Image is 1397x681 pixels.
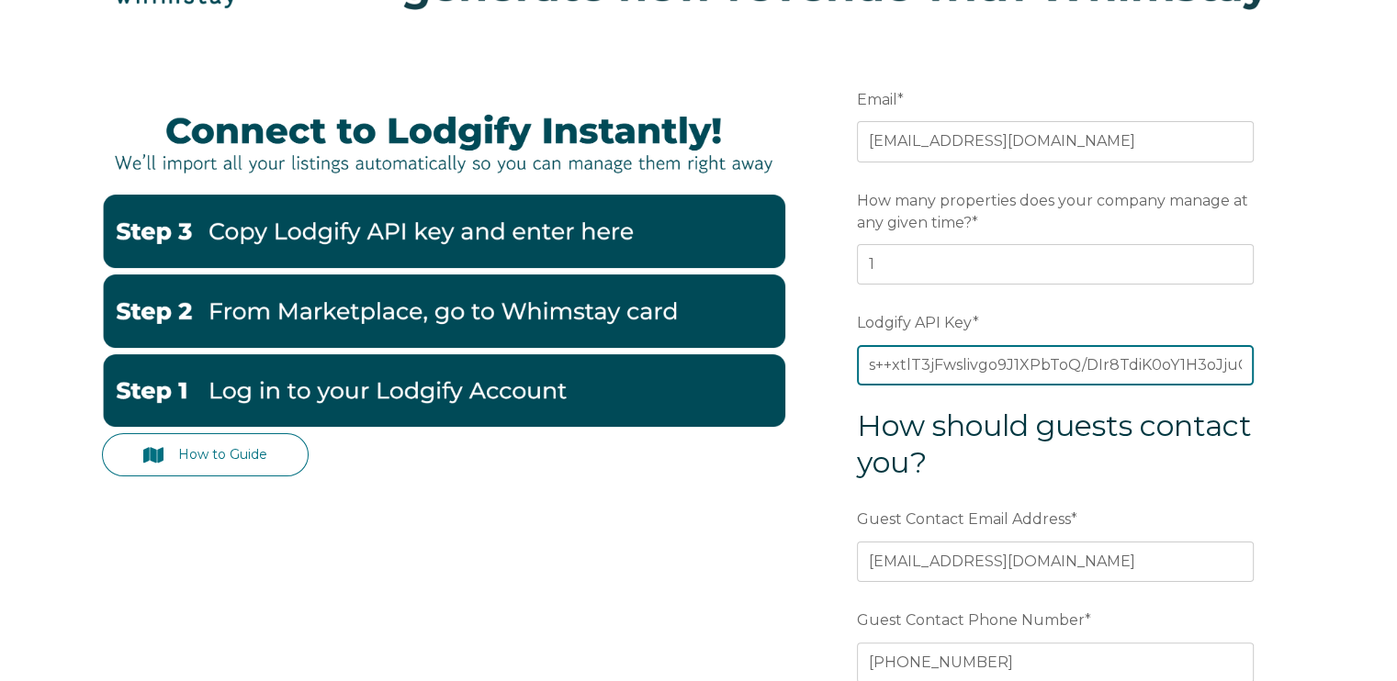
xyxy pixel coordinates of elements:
img: Lodgify2 [102,274,785,348]
span: How many properties does your company manage at any given time? [857,186,1248,237]
img: LodgifyBanner [102,96,785,189]
a: How to Guide [102,433,310,476]
span: How should guests contact you? [857,407,1252,480]
img: Lodgify3 [102,195,785,268]
span: Guest Contact Phone Number [857,606,1085,634]
span: Guest Contact Email Address [857,505,1071,533]
span: Lodgify API Key [857,308,973,337]
img: Lodgify1 [102,354,785,428]
span: Email [857,85,897,114]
